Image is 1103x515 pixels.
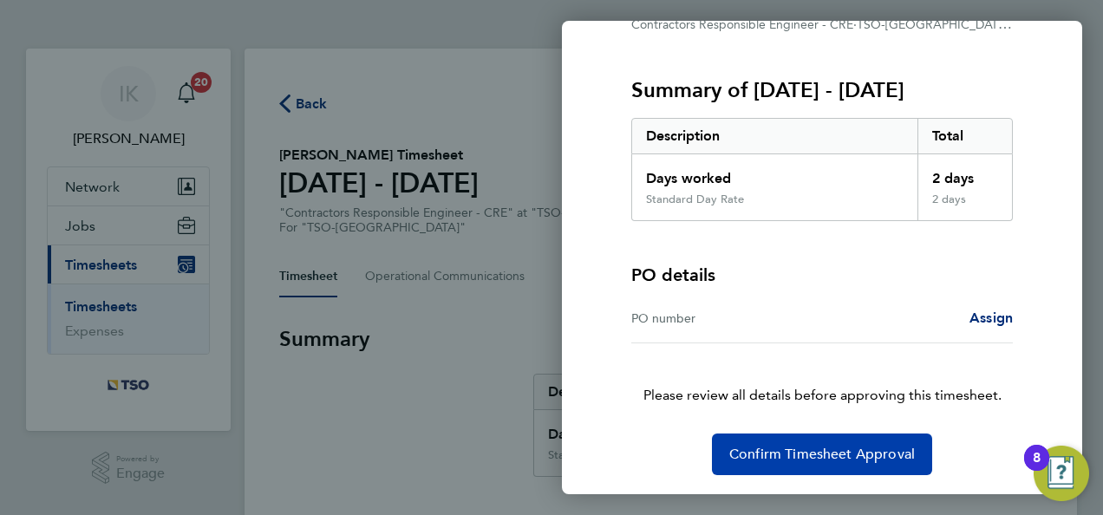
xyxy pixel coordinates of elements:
div: 8 [1033,458,1041,480]
button: Confirm Timesheet Approval [712,434,932,475]
h4: PO details [631,263,715,287]
p: Please review all details before approving this timesheet. [610,343,1034,406]
span: · [853,17,857,32]
div: Total [917,119,1013,153]
div: Summary of 27 Sep - 03 Oct 2025 [631,118,1013,221]
span: Contractors Responsible Engineer - CRE [631,17,853,32]
span: TSO-[GEOGRAPHIC_DATA] [857,16,1012,32]
a: Assign [969,308,1013,329]
button: Open Resource Center, 8 new notifications [1034,446,1089,501]
div: PO number [631,308,822,329]
span: Assign [969,310,1013,326]
div: 2 days [917,192,1013,220]
div: Standard Day Rate [646,192,744,206]
div: 2 days [917,154,1013,192]
div: Description [632,119,917,153]
div: Days worked [632,154,917,192]
h3: Summary of [DATE] - [DATE] [631,76,1013,104]
span: Confirm Timesheet Approval [729,446,915,463]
